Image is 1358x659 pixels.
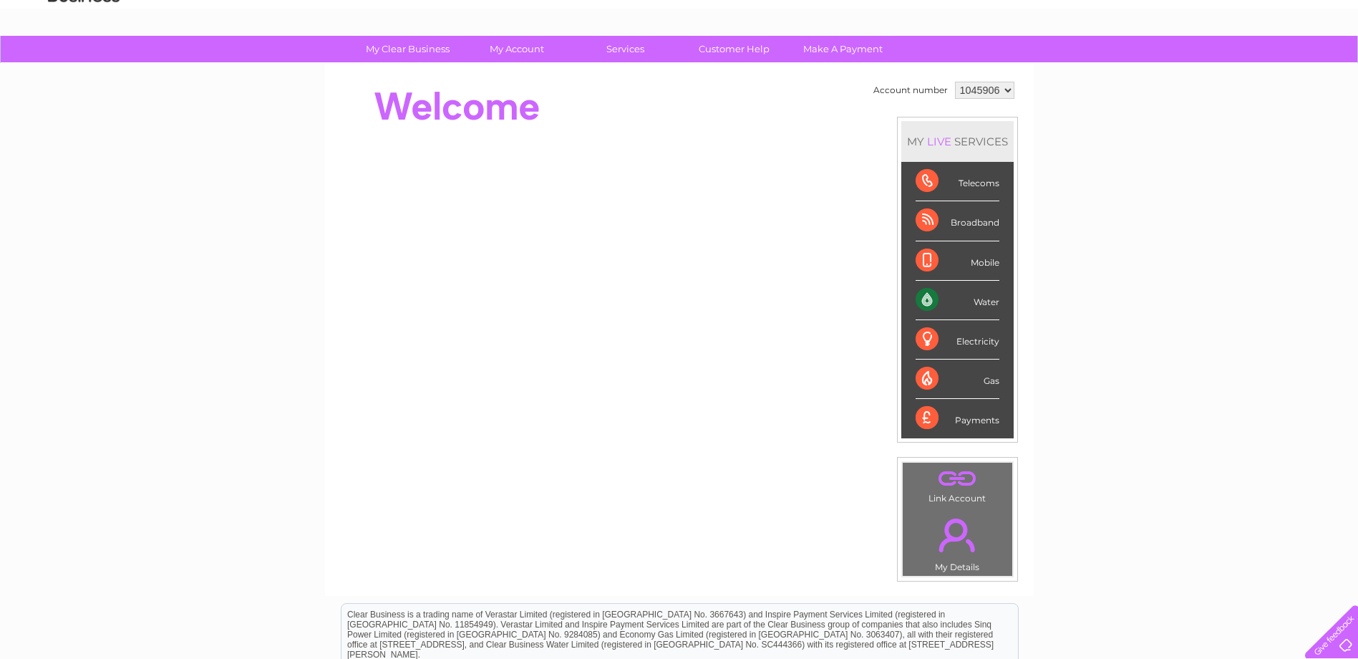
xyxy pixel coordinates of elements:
[675,36,793,62] a: Customer Help
[902,506,1013,577] td: My Details
[784,36,902,62] a: Make A Payment
[870,78,951,102] td: Account number
[916,399,999,438] div: Payments
[916,360,999,399] div: Gas
[1142,61,1173,72] a: Energy
[916,281,999,320] div: Water
[924,135,954,148] div: LIVE
[906,466,1009,491] a: .
[1311,61,1344,72] a: Log out
[1182,61,1225,72] a: Telecoms
[1088,7,1187,25] a: 0333 014 3131
[916,241,999,281] div: Mobile
[916,201,999,241] div: Broadband
[566,36,684,62] a: Services
[47,37,120,81] img: logo.png
[901,121,1014,162] div: MY SERVICES
[916,162,999,201] div: Telecoms
[1106,61,1133,72] a: Water
[457,36,576,62] a: My Account
[1233,61,1254,72] a: Blog
[902,462,1013,507] td: Link Account
[906,510,1009,560] a: .
[341,8,1018,69] div: Clear Business is a trading name of Verastar Limited (registered in [GEOGRAPHIC_DATA] No. 3667643...
[916,320,999,360] div: Electricity
[1263,61,1298,72] a: Contact
[349,36,467,62] a: My Clear Business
